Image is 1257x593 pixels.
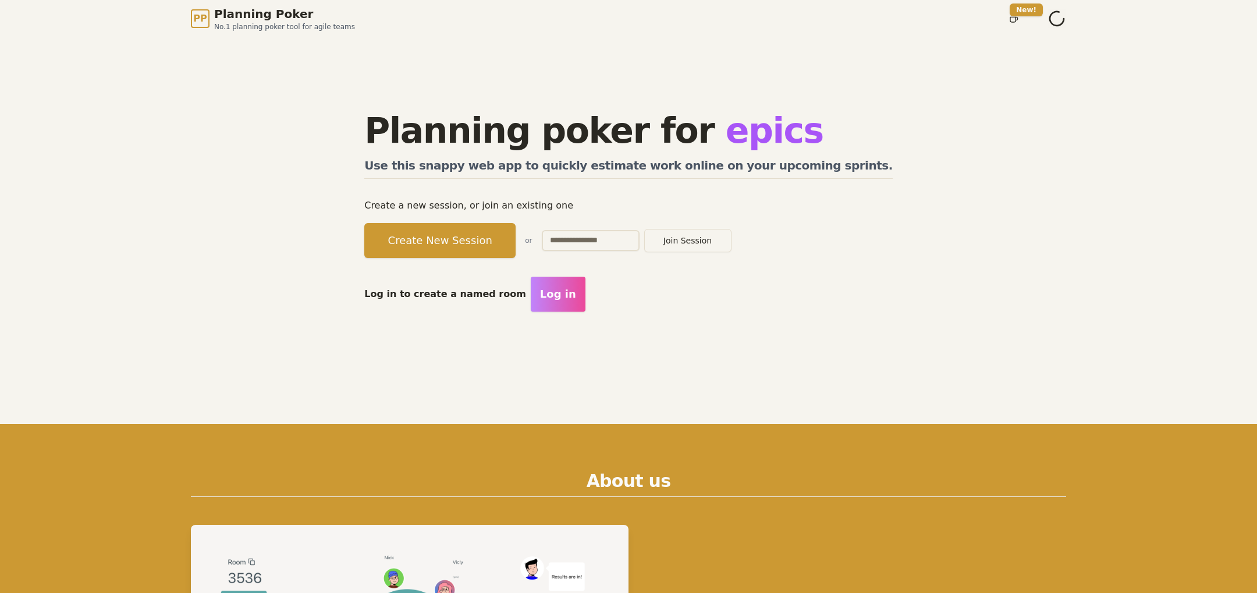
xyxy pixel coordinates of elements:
h1: Planning poker for [364,113,893,148]
span: PP [193,12,207,26]
p: Log in to create a named room [364,286,526,302]
p: Create a new session, or join an existing one [364,197,893,214]
span: epics [726,110,823,151]
button: Log in [531,277,585,312]
span: Planning Poker [214,6,355,22]
button: New! [1003,8,1024,29]
span: No.1 planning poker tool for agile teams [214,22,355,31]
span: Log in [540,286,576,302]
span: or [525,236,532,245]
div: New! [1010,3,1043,16]
button: Join Session [644,229,732,252]
button: Create New Session [364,223,516,258]
h2: Use this snappy web app to quickly estimate work online on your upcoming sprints. [364,157,893,179]
h2: About us [191,471,1066,497]
a: PPPlanning PokerNo.1 planning poker tool for agile teams [191,6,355,31]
